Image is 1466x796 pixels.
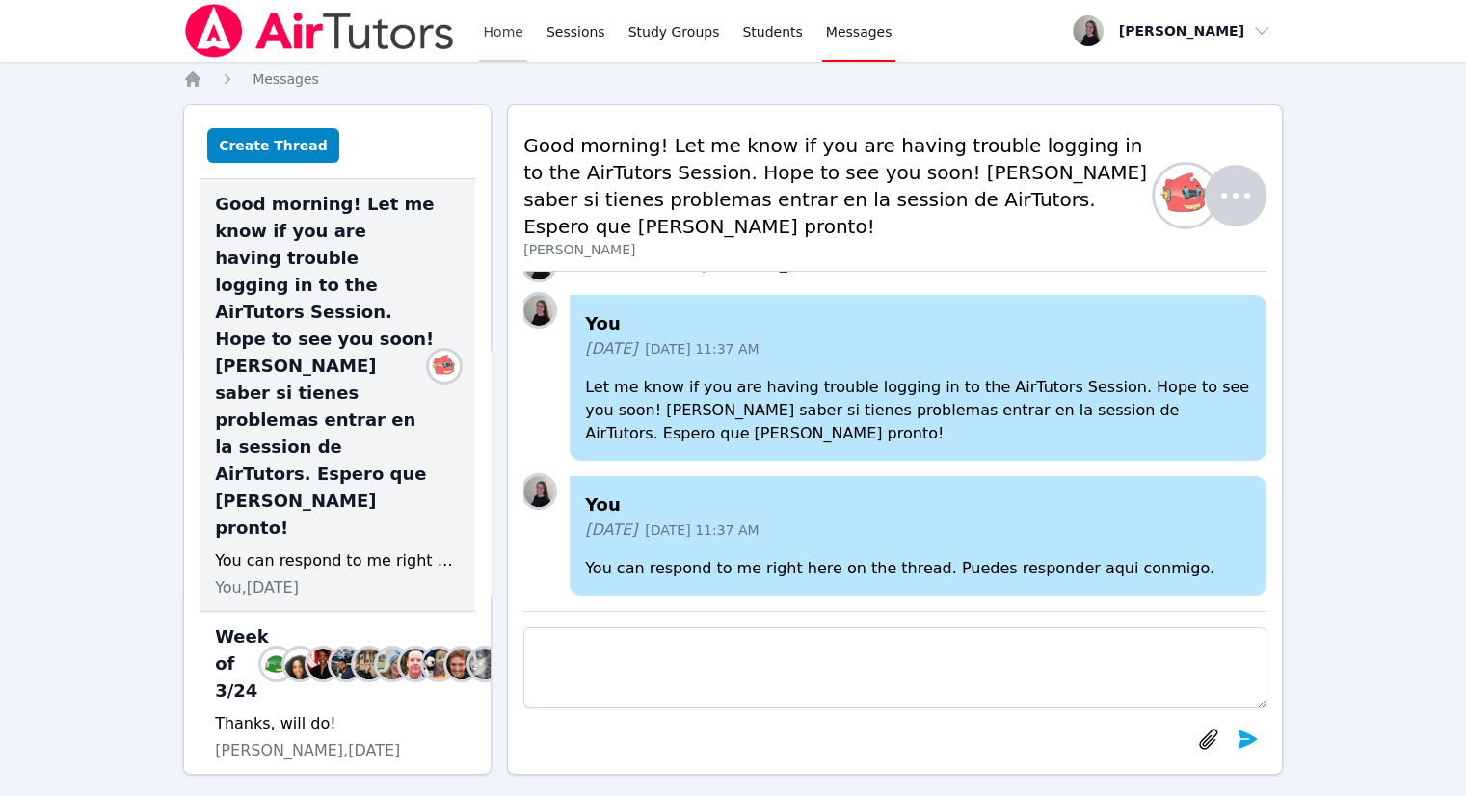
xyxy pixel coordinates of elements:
[183,4,456,58] img: Air Tutors
[284,649,315,679] img: Michelle Dupin
[585,518,637,542] span: [DATE]
[645,520,759,540] span: [DATE] 11:37 AM
[253,71,319,87] span: Messages
[377,649,408,679] img: Sarah Skonicki
[215,624,269,704] span: Week of 3/24
[523,132,1166,240] h2: Good morning! Let me know if you are having trouble logging in to the AirTutors Session. Hope to ...
[215,712,460,735] div: Thanks, will do!
[826,22,893,41] span: Messages
[585,376,1251,445] p: Let me know if you are having trouble logging in to the AirTutors Session. Hope to see you soon! ...
[307,649,338,679] img: Johnicia Haynes
[200,612,475,775] div: Week of 3/24Kaitlyn HallMichelle DupinJohnicia HaynesFreddy AndujarFelipe MejiaSarah SkonickiFran...
[183,69,1283,89] nav: Breadcrumb
[200,179,475,612] div: Good morning! Let me know if you are having trouble logging in to the AirTutors Session. Hope to ...
[645,339,759,358] span: [DATE] 11:37 AM
[1166,165,1266,226] button: Alanda Alonso
[469,649,500,679] img: Amy Povondra
[215,549,460,572] div: You can respond to me right here on the thread. Puedes responder aqui conmigo.
[429,351,460,382] img: Alanda Alonso
[261,649,292,679] img: Kaitlyn Hall
[1155,165,1216,226] img: Alanda Alonso
[523,240,1166,259] div: [PERSON_NAME]
[585,491,1251,518] h4: You
[523,476,554,507] img: Kendra Byrd
[215,576,299,599] span: You, [DATE]
[585,310,1251,337] h4: You
[253,69,319,89] a: Messages
[585,557,1251,580] p: You can respond to me right here on the thread. Puedes responder aqui conmigo.
[446,649,477,679] img: Vincent Astray-Caneda
[523,295,554,326] img: Kendra Byrd
[400,649,431,679] img: Frank Burmann
[354,649,385,679] img: Felipe Mejia
[215,191,437,542] span: Good morning! Let me know if you are having trouble logging in to the AirTutors Session. Hope to ...
[207,128,339,163] button: Create Thread
[215,739,400,762] span: [PERSON_NAME], [DATE]
[331,649,361,679] img: Freddy Andujar
[423,649,454,679] img: Peggy Koutas
[585,337,637,360] span: [DATE]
